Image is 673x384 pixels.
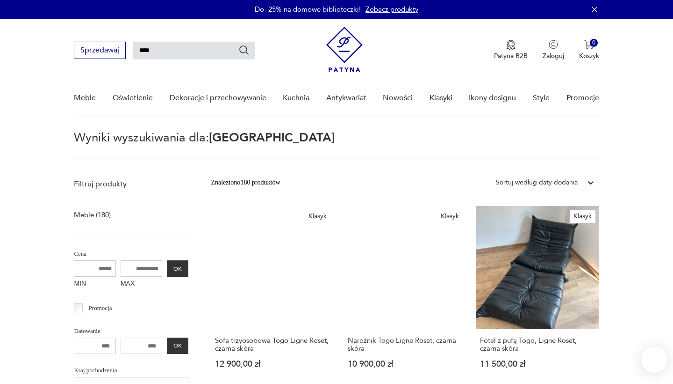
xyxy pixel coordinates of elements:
[543,40,564,60] button: Zaloguj
[383,80,413,116] a: Nowości
[74,80,96,116] a: Meble
[283,80,309,116] a: Kuchnia
[121,277,163,292] label: MAX
[74,365,188,376] p: Kraj pochodzenia
[480,337,594,353] h3: Fotel z pufą Togo, Ligne Roset, czarna skóra
[430,80,452,116] a: Klasyki
[113,80,153,116] a: Oświetlenie
[549,40,558,49] img: Ikonka użytkownika
[590,39,598,47] div: 0
[74,249,188,259] p: Cena
[74,208,111,222] a: Meble (180)
[89,303,112,313] p: Promocja
[211,177,280,188] div: Znaleziono 180 produktów
[348,360,462,368] p: 10 900,00 zł
[543,52,564,60] p: Zaloguj
[215,360,329,368] p: 12 900,00 zł
[584,40,594,49] img: Ikona koszyka
[494,52,528,60] p: Patyna B2B
[469,80,516,116] a: Ikony designu
[579,40,599,60] button: 0Koszyk
[74,132,599,159] p: Wyniki wyszukiwania dla:
[566,80,599,116] a: Promocje
[494,40,528,60] a: Ikona medaluPatyna B2B
[170,80,266,116] a: Dekoracje i przechowywanie
[167,260,188,277] button: OK
[215,337,329,353] h3: Sofa trzyosobowa Togo Ligne Roset, czarna skóra
[74,42,126,59] button: Sprzedawaj
[496,177,578,188] div: Sortuj według daty dodania
[167,338,188,354] button: OK
[326,27,363,72] img: Patyna - sklep z meblami i dekoracjami vintage
[480,360,594,368] p: 11 500,00 zł
[506,40,515,50] img: Ikona medalu
[365,5,418,14] a: Zobacz produkty
[238,44,250,56] button: Szukaj
[494,40,528,60] button: Patyna B2B
[326,80,366,116] a: Antykwariat
[255,5,361,14] p: Do -25% na domowe biblioteczki!
[209,129,335,146] span: [GEOGRAPHIC_DATA]
[533,80,550,116] a: Style
[348,337,462,353] h3: Narożnik Togo Ligne Roset, czarna skóra
[579,52,599,60] p: Koszyk
[74,48,126,54] a: Sprzedawaj
[74,277,116,292] label: MIN
[74,326,188,336] p: Datowanie
[641,347,667,373] iframe: Smartsupp widget button
[74,179,188,189] p: Filtruj produkty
